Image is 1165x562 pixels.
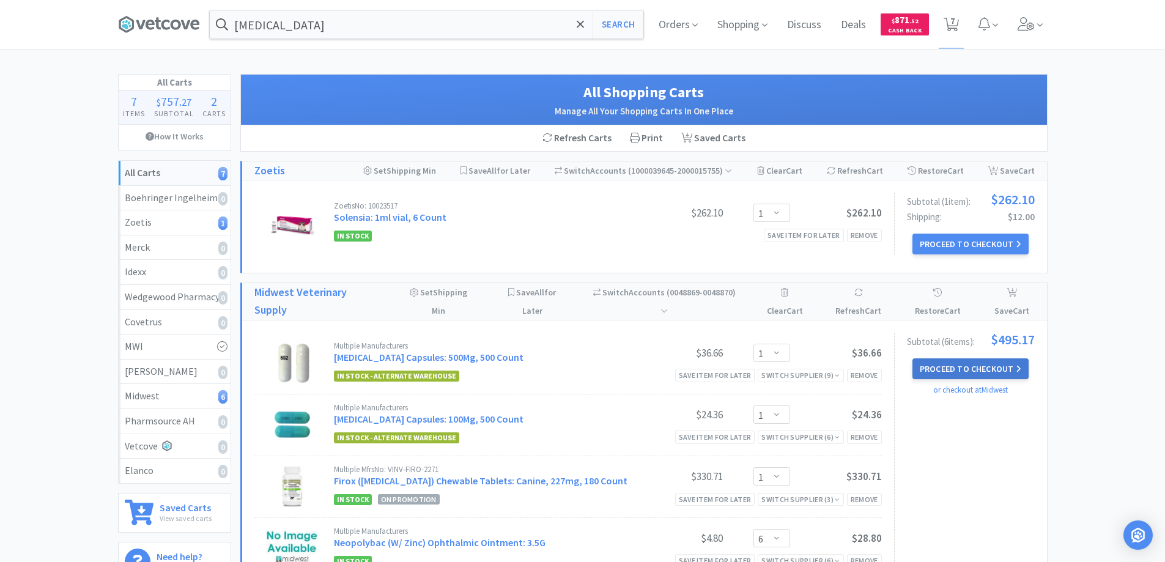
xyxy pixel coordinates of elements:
[626,165,732,176] span: ( 1000039645-2000015755 )
[912,234,1029,254] button: Proceed to Checkout
[989,283,1035,320] div: Save
[119,310,231,335] a: Covetrus0
[672,125,755,151] a: Saved Carts
[334,527,631,535] div: Multiple Manufacturers
[631,205,723,220] div: $262.10
[334,202,631,210] div: Zoetis No: 10023517
[593,10,643,39] button: Search
[420,287,433,298] span: Set
[334,465,631,473] div: Multiple Mfrs No: VINV-FIRO-2271
[907,193,1035,206] div: Subtotal ( 1 item ):
[852,531,882,545] span: $28.80
[119,210,231,235] a: Zoetis1
[865,305,881,316] span: Cart
[991,333,1035,346] span: $495.17
[125,413,224,429] div: Pharmsource AH
[374,165,386,176] span: Set
[334,432,459,443] span: In Stock - Alternate Warehouse
[631,531,723,545] div: $4.80
[254,162,285,180] h1: Zoetis
[847,369,882,382] div: Remove
[909,17,919,25] span: . 52
[334,211,446,223] a: Solensia: 1ml vial, 6 Count
[198,108,231,119] h4: Carts
[1018,165,1035,176] span: Cart
[591,283,738,320] div: Accounts
[534,287,544,298] span: All
[125,190,224,206] div: Boehringer Ingelheim
[764,229,844,242] div: Save item for later
[911,283,965,320] div: Restore
[131,94,137,109] span: 7
[218,192,227,205] i: 0
[1008,211,1035,223] span: $12.00
[516,287,556,316] span: Save for Later
[334,351,523,363] a: [MEDICAL_DATA] Capsules: 500Mg, 500 Count
[125,289,224,305] div: Wedgewood Pharmacy
[210,10,643,39] input: Search by item, sku, manufacturer, ingredient, size...
[675,493,755,506] div: Save item for later
[933,385,1008,395] a: or checkout at Midwest
[160,512,212,524] p: View saved carts
[218,167,227,180] i: 7
[757,161,802,180] div: Clear
[125,166,160,179] strong: All Carts
[621,125,672,151] div: Print
[211,94,217,109] span: 2
[847,431,882,443] div: Remove
[334,413,523,425] a: [MEDICAL_DATA] Capsules: 100Mg, 500 Count
[125,314,224,330] div: Covetrus
[218,465,227,478] i: 0
[487,165,497,176] span: All
[125,364,224,380] div: [PERSON_NAME]
[119,409,231,434] a: Pharmsource AH0
[218,242,227,255] i: 0
[125,215,224,231] div: Zoetis
[125,438,224,454] div: Vetcove
[947,165,964,176] span: Cart
[564,165,590,176] span: Switch
[119,285,231,310] a: Wedgewood Pharmacy0
[125,388,224,404] div: Midwest
[852,346,882,360] span: $36.66
[119,108,150,119] h4: Items
[119,260,231,285] a: Idexx0
[991,193,1035,206] span: $262.10
[218,415,227,429] i: 0
[846,206,882,220] span: $262.10
[675,431,755,443] div: Save item for later
[944,305,961,316] span: Cart
[782,20,826,31] a: Discuss
[786,305,803,316] span: Cart
[892,14,919,26] span: 871
[555,161,733,180] div: Accounts
[218,440,227,454] i: 0
[631,469,723,484] div: $330.71
[125,339,224,355] div: MWI
[846,470,882,483] span: $330.71
[149,108,198,119] h4: Subtotal
[907,333,1035,346] div: Subtotal ( 6 item s ):
[182,96,191,108] span: 27
[157,549,223,561] h6: Need help?
[119,384,231,409] a: Midwest6
[271,465,314,508] img: 3d8eaf1fd3514204a02045538af2795e_617287.jpeg
[836,20,871,31] a: Deals
[761,369,840,381] div: Switch Supplier ( 9 )
[119,235,231,261] a: Merck0
[867,165,883,176] span: Cart
[907,212,1035,221] div: Shipping:
[119,186,231,211] a: Boehringer Ingelheim0
[271,342,314,385] img: 639f9dafab0c4b41a3d5313d17878adc_120079.jpeg
[161,94,179,109] span: 757
[888,28,922,35] span: Cash Back
[852,408,882,421] span: $24.36
[334,475,627,487] a: Firox ([MEDICAL_DATA]) Chewable Tablets: Canine, 227mg, 180 Count
[119,335,231,360] a: MWI
[881,8,929,41] a: $871.52Cash Back
[378,494,440,505] span: On Promotion
[761,431,840,443] div: Switch Supplier ( 6 )
[218,291,227,305] i: 0
[157,96,161,108] span: $
[334,494,372,505] span: In Stock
